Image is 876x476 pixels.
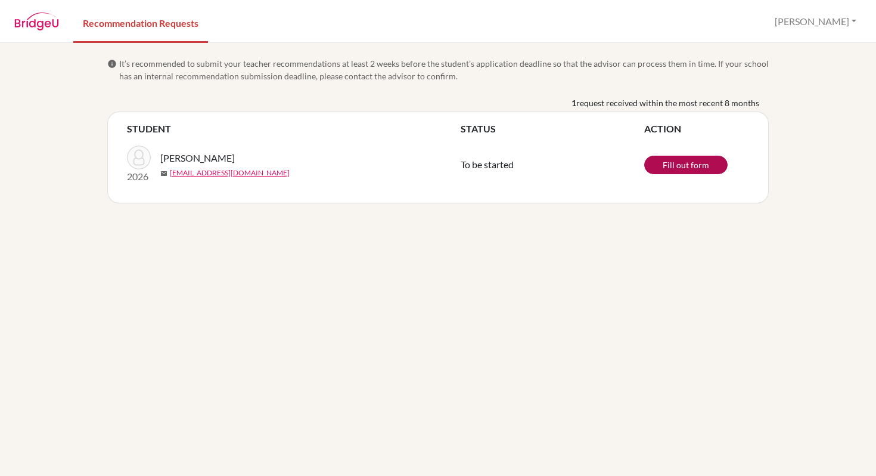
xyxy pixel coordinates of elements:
[461,159,514,170] span: To be started
[127,169,151,184] p: 2026
[107,59,117,69] span: info
[127,146,151,169] img: Lee, Minseo
[160,170,167,177] span: mail
[170,168,290,178] a: [EMAIL_ADDRESS][DOMAIN_NAME]
[119,57,769,82] span: It’s recommended to submit your teacher recommendations at least 2 weeks before the student’s app...
[644,156,728,174] a: Fill out form
[644,122,749,136] th: ACTION
[461,122,644,136] th: STATUS
[576,97,759,109] span: request received within the most recent 8 months
[73,2,208,43] a: Recommendation Requests
[127,122,461,136] th: STUDENT
[571,97,576,109] b: 1
[769,10,862,33] button: [PERSON_NAME]
[160,151,235,165] span: [PERSON_NAME]
[14,13,59,30] img: BridgeU logo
